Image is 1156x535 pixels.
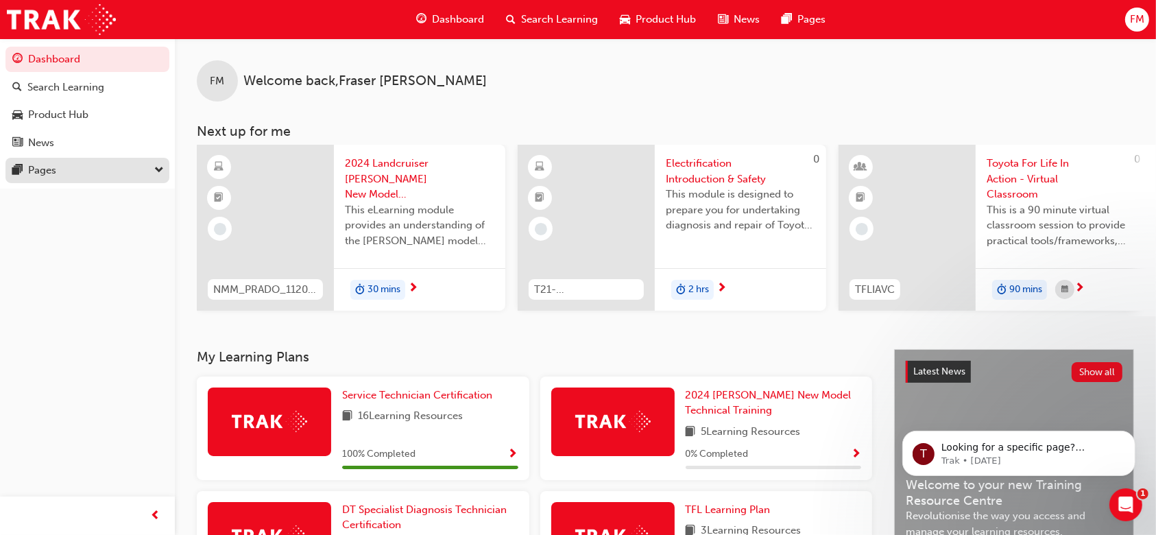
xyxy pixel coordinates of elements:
span: search-icon [12,82,22,94]
span: duration-icon [997,281,1007,299]
a: 0T21-FOD_HVIS_PREREQElectrification Introduction & SafetyThis module is designed to prepare you f... [518,145,826,311]
span: TFL Learning Plan [686,503,771,516]
span: NMM_PRADO_112024_MODULE_1 [213,282,317,298]
div: News [28,135,54,151]
span: 1 [1137,488,1148,499]
a: NMM_PRADO_112024_MODULE_12024 Landcruiser [PERSON_NAME] New Model Mechanisms - Model Outline 1Thi... [197,145,505,311]
span: 90 mins [1009,282,1042,298]
span: 100 % Completed [342,447,416,462]
span: prev-icon [151,508,161,525]
button: Show all [1072,362,1123,382]
span: 30 mins [368,282,400,298]
span: DT Specialist Diagnosis Technician Certification [342,503,507,532]
span: book-icon [686,424,696,441]
a: Dashboard [5,47,169,72]
img: Trak [232,411,307,432]
span: calendar-icon [1061,281,1068,298]
span: 2024 Landcruiser [PERSON_NAME] New Model Mechanisms - Model Outline 1 [345,156,494,202]
a: Product Hub [5,102,169,128]
span: Product Hub [636,12,696,27]
a: car-iconProduct Hub [609,5,707,34]
img: Trak [575,411,651,432]
span: FM [1130,12,1144,27]
span: 5 Learning Resources [701,424,801,441]
a: guage-iconDashboard [405,5,495,34]
span: Show Progress [508,449,518,461]
span: next-icon [717,283,727,295]
span: Latest News [913,366,965,377]
span: news-icon [12,137,23,150]
span: learningResourceType_ELEARNING-icon [215,158,224,176]
a: Search Learning [5,75,169,100]
span: pages-icon [12,165,23,177]
h3: Next up for me [175,123,1156,139]
span: car-icon [12,109,23,121]
button: FM [1125,8,1149,32]
span: car-icon [620,11,630,28]
span: search-icon [506,11,516,28]
span: Electrification Introduction & Safety [666,156,815,187]
span: Show Progress [851,449,861,461]
span: guage-icon [416,11,426,28]
span: Dashboard [432,12,484,27]
button: Show Progress [851,446,861,463]
div: Product Hub [28,107,88,123]
div: Pages [28,163,56,178]
a: DT Specialist Diagnosis Technician Certification [342,502,518,533]
span: 0 [1134,153,1140,165]
span: 16 Learning Resources [358,408,463,425]
span: booktick-icon [215,189,224,207]
button: Pages [5,158,169,183]
span: 2024 [PERSON_NAME] New Model Technical Training [686,389,852,417]
span: T21-FOD_HVIS_PREREQ [534,282,638,298]
span: guage-icon [12,53,23,66]
span: learningResourceType_INSTRUCTOR_LED-icon [856,158,866,176]
span: learningResourceType_ELEARNING-icon [535,158,545,176]
span: learningRecordVerb_NONE-icon [535,223,547,235]
a: TFL Learning Plan [686,502,776,518]
span: Pages [797,12,826,27]
iframe: Intercom notifications message [882,402,1156,498]
span: Service Technician Certification [342,389,492,401]
span: next-icon [1074,283,1085,295]
div: Search Learning [27,80,104,95]
span: 0 % Completed [686,447,749,462]
a: Service Technician Certification [342,388,498,403]
span: next-icon [408,283,418,295]
span: duration-icon [355,281,365,299]
span: learningRecordVerb_NONE-icon [214,223,226,235]
span: duration-icon [676,281,686,299]
a: 0TFLIAVCToyota For Life In Action - Virtual ClassroomThis is a 90 minute virtual classroom sessio... [839,145,1147,311]
span: pages-icon [782,11,792,28]
a: News [5,130,169,156]
a: Latest NewsShow all [906,361,1122,383]
span: TFLIAVC [855,282,895,298]
span: learningRecordVerb_NONE-icon [856,223,868,235]
span: news-icon [718,11,728,28]
a: pages-iconPages [771,5,836,34]
span: 0 [813,153,819,165]
a: 2024 [PERSON_NAME] New Model Technical Training [686,388,862,418]
iframe: Intercom live chat [1109,488,1142,521]
a: search-iconSearch Learning [495,5,609,34]
button: DashboardSearch LearningProduct HubNews [5,44,169,158]
span: News [734,12,760,27]
a: news-iconNews [707,5,771,34]
img: Trak [7,4,116,35]
span: This is a 90 minute virtual classroom session to provide practical tools/frameworks, behaviours a... [987,202,1136,249]
span: booktick-icon [856,189,866,207]
span: 2 hrs [688,282,709,298]
span: down-icon [154,162,164,180]
span: This module is designed to prepare you for undertaking diagnosis and repair of Toyota & Lexus Ele... [666,187,815,233]
h3: My Learning Plans [197,349,872,365]
span: book-icon [342,408,352,425]
span: Toyota For Life In Action - Virtual Classroom [987,156,1136,202]
span: FM [210,73,225,89]
span: Welcome back , Fraser [PERSON_NAME] [243,73,487,89]
span: booktick-icon [535,189,545,207]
